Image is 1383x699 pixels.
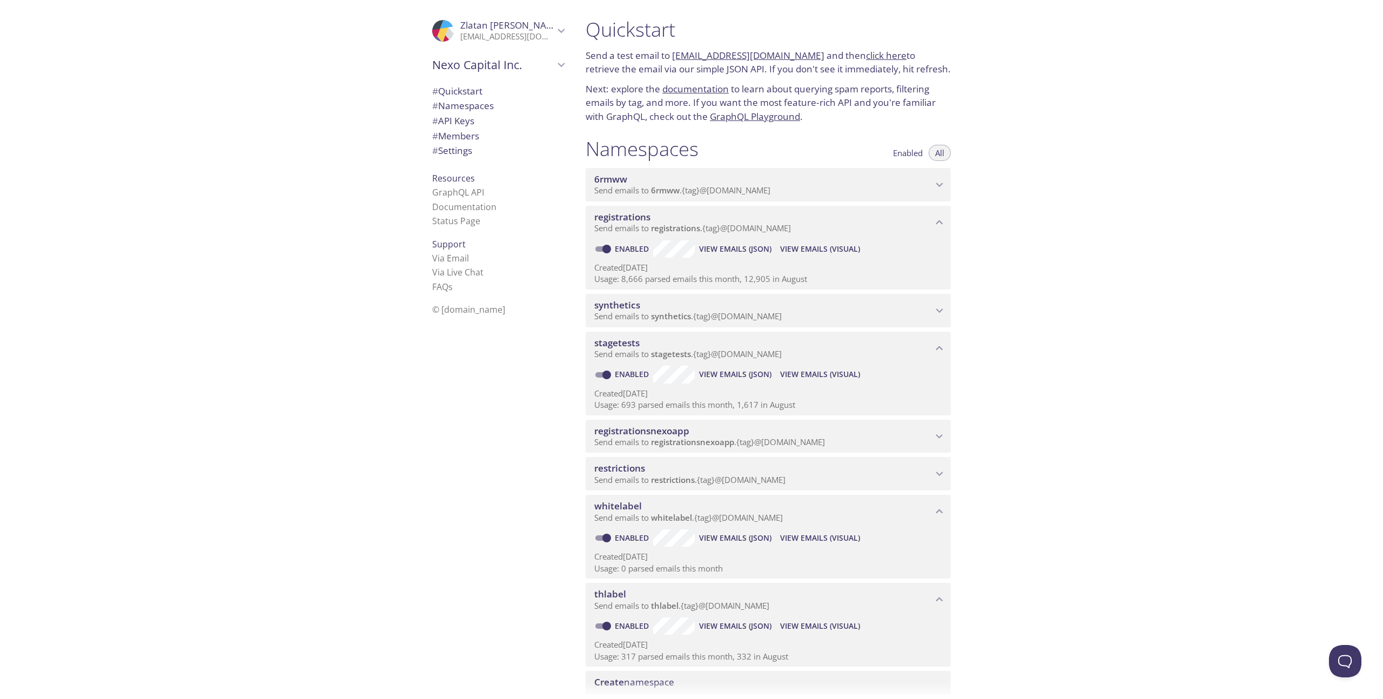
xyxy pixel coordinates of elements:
[424,13,573,49] div: Zlatan Ivanov
[695,617,776,635] button: View Emails (JSON)
[866,49,907,62] a: click here
[586,671,951,694] div: Create namespace
[594,639,942,650] p: Created [DATE]
[586,495,951,528] div: whitelabel namespace
[432,238,466,250] span: Support
[460,31,554,42] p: [EMAIL_ADDRESS][DOMAIN_NAME]
[613,369,653,379] a: Enabled
[594,399,942,411] p: Usage: 693 parsed emails this month, 1,617 in August
[432,130,479,142] span: Members
[586,332,951,365] div: stagetests namespace
[594,211,650,223] span: registrations
[586,294,951,327] div: synthetics namespace
[586,420,951,453] div: registrationsnexoapp namespace
[594,348,782,359] span: Send emails to . {tag} @[DOMAIN_NAME]
[695,529,776,547] button: View Emails (JSON)
[651,436,734,447] span: registrationsnexoapp
[460,19,563,31] span: Zlatan [PERSON_NAME]
[448,281,453,293] span: s
[780,243,860,256] span: View Emails (Visual)
[586,49,951,76] p: Send a test email to and then to retrieve the email via our simple JSON API. If you don't see it ...
[710,110,800,123] a: GraphQL Playground
[424,51,573,79] div: Nexo Capital Inc.
[695,366,776,383] button: View Emails (JSON)
[651,600,679,611] span: thlabel
[594,262,942,273] p: Created [DATE]
[613,244,653,254] a: Enabled
[594,299,640,311] span: synthetics
[594,600,769,611] span: Send emails to . {tag} @[DOMAIN_NAME]
[776,529,864,547] button: View Emails (Visual)
[586,17,951,42] h1: Quickstart
[651,348,691,359] span: stagetests
[432,115,474,127] span: API Keys
[432,130,438,142] span: #
[776,240,864,258] button: View Emails (Visual)
[613,533,653,543] a: Enabled
[594,563,942,574] p: Usage: 0 parsed emails this month
[586,168,951,201] div: 6rmww namespace
[594,311,782,321] span: Send emails to . {tag} @[DOMAIN_NAME]
[432,266,484,278] a: Via Live Chat
[586,206,951,239] div: registrations namespace
[613,621,653,631] a: Enabled
[586,457,951,490] div: restrictions namespace
[594,185,770,196] span: Send emails to . {tag} @[DOMAIN_NAME]
[651,512,692,523] span: whitelabel
[432,215,480,227] a: Status Page
[432,99,438,112] span: #
[594,651,942,662] p: Usage: 317 parsed emails this month, 332 in August
[432,281,453,293] a: FAQ
[432,99,494,112] span: Namespaces
[699,532,771,545] span: View Emails (JSON)
[662,83,729,95] a: documentation
[432,144,438,157] span: #
[929,145,951,161] button: All
[432,304,505,315] span: © [DOMAIN_NAME]
[594,462,645,474] span: restrictions
[432,57,554,72] span: Nexo Capital Inc.
[594,273,942,285] p: Usage: 8,666 parsed emails this month, 12,905 in August
[699,368,771,381] span: View Emails (JSON)
[651,223,700,233] span: registrations
[586,82,951,124] p: Next: explore the to learn about querying spam reports, filtering emails by tag, and more. If you...
[780,532,860,545] span: View Emails (Visual)
[776,617,864,635] button: View Emails (Visual)
[780,620,860,633] span: View Emails (Visual)
[651,311,691,321] span: synthetics
[594,588,626,600] span: thlabel
[594,388,942,399] p: Created [DATE]
[432,172,475,184] span: Resources
[672,49,824,62] a: [EMAIL_ADDRESS][DOMAIN_NAME]
[594,436,825,447] span: Send emails to . {tag} @[DOMAIN_NAME]
[424,129,573,144] div: Members
[887,145,929,161] button: Enabled
[432,201,496,213] a: Documentation
[432,115,438,127] span: #
[651,185,680,196] span: 6rmww
[594,512,783,523] span: Send emails to . {tag} @[DOMAIN_NAME]
[780,368,860,381] span: View Emails (Visual)
[424,143,573,158] div: Team Settings
[651,474,695,485] span: restrictions
[594,474,786,485] span: Send emails to . {tag} @[DOMAIN_NAME]
[424,84,573,99] div: Quickstart
[594,337,640,349] span: stagetests
[424,98,573,113] div: Namespaces
[1329,645,1361,677] iframe: Help Scout Beacon - Open
[586,137,699,161] h1: Namespaces
[699,243,771,256] span: View Emails (JSON)
[586,583,951,616] div: thlabel namespace
[699,620,771,633] span: View Emails (JSON)
[594,173,627,185] span: 6rmww
[594,551,942,562] p: Created [DATE]
[594,425,689,437] span: registrationsnexoapp
[424,113,573,129] div: API Keys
